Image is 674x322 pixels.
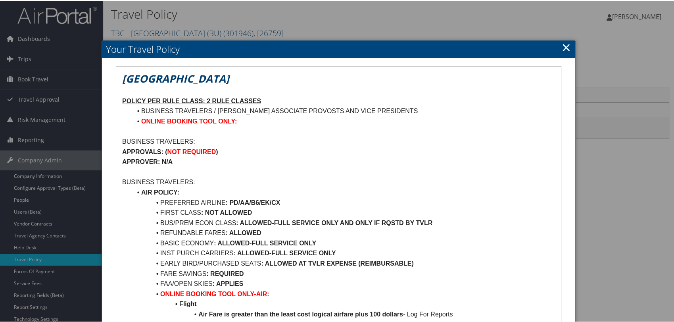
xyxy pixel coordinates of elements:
[226,229,261,235] strong: : ALLOWED
[141,188,179,195] strong: AIR POLICY:
[132,197,555,207] li: PREFERRED AIRLINE
[132,268,555,278] li: FARE SAVINGS
[198,310,403,317] strong: Air Fare is greater than the least cost logical airfare plus 100 dollars
[216,148,218,154] strong: )
[132,258,555,268] li: EARLY BIRD/PURCHASED SEATS
[132,207,555,217] li: FIRST CLASS
[167,148,216,154] strong: NOT REQUIRED
[213,280,244,286] strong: : APPLIES
[226,199,280,205] strong: : PD/AA/B6/EK/CX
[122,158,173,164] strong: APPROVER: N/A
[122,71,229,85] em: [GEOGRAPHIC_DATA]
[102,40,575,57] h2: Your Travel Policy
[122,176,555,187] p: BUSINESS TRAVELERS:
[132,237,555,248] li: BASIC ECONOMY
[236,219,432,226] strong: : ALLOWED-FULL SERVICE ONLY AND ONLY IF RQSTD BY TVLR
[122,136,555,146] p: BUSINESS TRAVELERS:
[122,97,261,104] u: POLICY PER RULE CLASS: 2 RULE CLASSES
[179,300,197,307] strong: Flight
[234,249,336,256] strong: : ALLOWED-FULL SERVICE ONLY
[206,270,244,276] strong: : REQUIRED
[132,309,555,319] li: - Log For Reports
[122,148,167,154] strong: APPROVALS: (
[160,290,269,297] strong: ONLINE BOOKING TOOL ONLY-AIR:
[562,39,571,54] a: Close
[214,239,316,246] strong: : ALLOWED-FULL SERVICE ONLY
[201,208,252,215] strong: : NOT ALLOWED
[132,227,555,237] li: REFUNDABLE FARES
[132,278,555,288] li: FAA/OPEN SKIES
[132,247,555,258] li: INST PURCH CARRIERS
[261,259,413,266] strong: : ALLOWED AT TVLR EXPENSE (REIMBURSABLE)
[132,105,555,116] li: BUSINESS TRAVELERS / [PERSON_NAME] ASSOCIATE PROVOSTS AND VICE PRESIDENTS
[141,117,237,124] strong: ONLINE BOOKING TOOL ONLY:
[132,217,555,228] li: BUS/PREM ECON CLASS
